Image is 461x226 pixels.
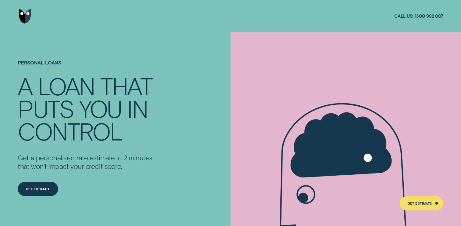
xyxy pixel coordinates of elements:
[79,97,121,120] div: YOU
[18,120,122,142] div: CONTROL
[18,75,32,97] div: A
[18,75,158,142] h4: A LOAN THAT PUTS YOU IN CONTROL
[100,75,152,97] div: THAT
[18,60,158,75] h1: Personal Loans
[127,97,147,120] div: IN
[18,97,73,120] div: PUTS
[414,13,443,19] span: 1300 992 007
[394,13,413,19] span: Call us:
[38,75,95,97] div: LOAN
[18,153,158,171] p: Get a personalised rate estimate in 2 minutes that won't impact your credit score.
[18,182,58,196] a: Get Estimate
[19,9,31,24] img: Wisr
[399,196,443,211] a: Get Estimate
[394,13,443,19] a: Call us:1300 992 007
